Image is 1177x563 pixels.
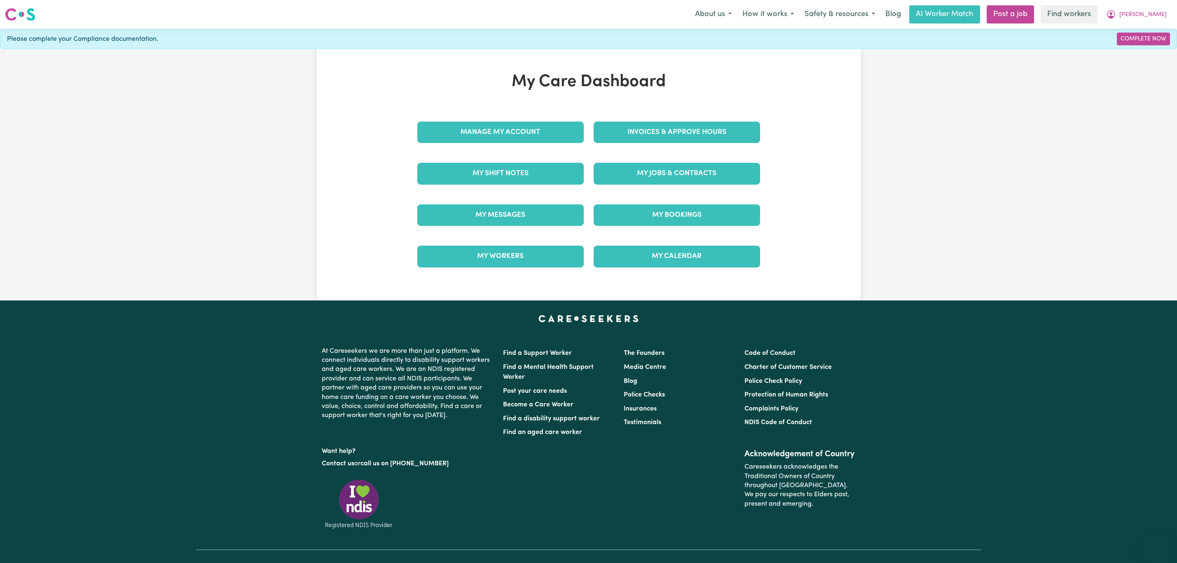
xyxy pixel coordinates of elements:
[1144,530,1170,556] iframe: Button to launch messaging window, conversation in progress
[744,459,855,512] p: Careseekers acknowledges the Traditional Owners of Country throughout [GEOGRAPHIC_DATA]. We pay o...
[412,72,765,92] h1: My Care Dashboard
[417,163,584,184] a: My Shift Notes
[503,388,567,394] a: Post your care needs
[909,5,980,23] a: AI Worker Match
[987,5,1034,23] a: Post a job
[624,419,661,426] a: Testimonials
[624,406,657,412] a: Insurances
[1119,10,1167,19] span: [PERSON_NAME]
[503,415,600,422] a: Find a disability support worker
[799,6,880,23] button: Safety & resources
[538,315,639,322] a: Careseekers home page
[880,5,906,23] a: Blog
[503,429,582,436] a: Find an aged care worker
[503,364,594,380] a: Find a Mental Health Support Worker
[594,204,760,226] a: My Bookings
[594,246,760,267] a: My Calendar
[322,443,493,456] p: Want help?
[744,378,802,385] a: Police Check Policy
[624,392,665,398] a: Police Checks
[594,122,760,143] a: Invoices & Approve Hours
[5,5,35,24] a: Careseekers logo
[744,449,855,459] h2: Acknowledgement of Country
[417,246,584,267] a: My Workers
[417,122,584,143] a: Manage My Account
[624,364,666,371] a: Media Centre
[1041,5,1097,23] a: Find workers
[322,478,396,530] img: Registered NDIS provider
[737,6,799,23] button: How it works
[503,401,573,408] a: Become a Care Worker
[744,392,828,398] a: Protection of Human Rights
[744,350,796,357] a: Code of Conduct
[417,204,584,226] a: My Messages
[322,456,493,472] p: or
[1101,6,1172,23] button: My Account
[7,34,158,44] span: Please complete your Compliance documentation.
[360,460,449,467] a: call us on [PHONE_NUMBER]
[322,460,354,467] a: Contact us
[594,163,760,184] a: My Jobs & Contracts
[1117,33,1170,45] a: Complete Now
[744,406,798,412] a: Complaints Policy
[744,364,832,371] a: Charter of Customer Service
[744,419,812,426] a: NDIS Code of Conduct
[624,378,637,385] a: Blog
[690,6,737,23] button: About us
[322,343,493,424] p: At Careseekers we are more than just a platform. We connect individuals directly to disability su...
[624,350,665,357] a: The Founders
[5,7,35,22] img: Careseekers logo
[503,350,572,357] a: Find a Support Worker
